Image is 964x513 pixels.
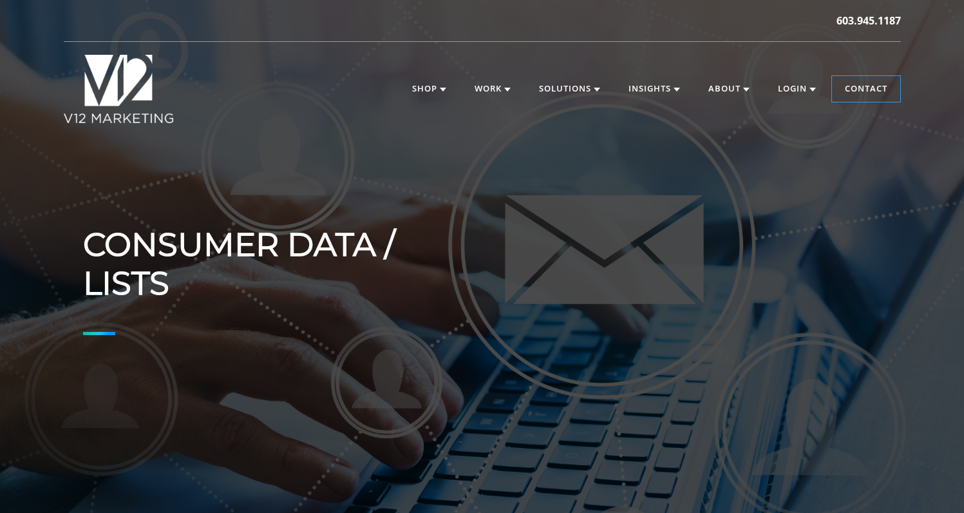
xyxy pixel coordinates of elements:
a: Solutions [526,76,613,102]
a: 603.945.1187 [836,13,901,28]
img: V12 MARKETING Logo New Hampshire Marketing Agency [64,55,174,123]
a: About [695,76,762,102]
iframe: Consumer Data Lists Services | V12 Marketing [490,161,849,363]
a: Contact [832,76,900,102]
a: Insights [616,76,693,102]
a: Shop [399,76,459,102]
a: Work [462,76,524,102]
a: Login [765,76,829,102]
h1: Consumer Data / Lists [83,226,442,303]
iframe: Chat Widget [900,451,964,513]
